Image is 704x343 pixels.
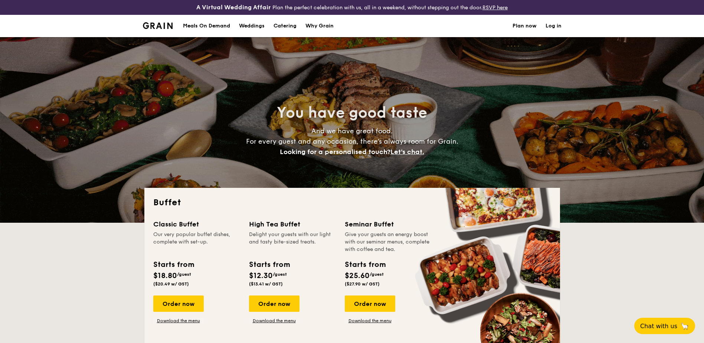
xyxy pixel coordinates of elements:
[153,197,551,209] h2: Buffet
[153,318,204,324] a: Download the menu
[277,104,427,122] span: You have good taste
[269,15,301,37] a: Catering
[249,318,299,324] a: Download the menu
[239,15,265,37] div: Weddings
[274,15,297,37] h1: Catering
[390,148,424,156] span: Let's chat.
[246,127,458,156] span: And we have great food. For every guest and any occasion, there’s always room for Grain.
[345,318,395,324] a: Download the menu
[179,15,235,37] a: Meals On Demand
[370,272,384,277] span: /guest
[345,219,432,229] div: Seminar Buffet
[249,271,273,280] span: $12.30
[345,271,370,280] span: $25.60
[153,231,240,253] div: Our very popular buffet dishes, complete with set-up.
[235,15,269,37] a: Weddings
[680,322,689,330] span: 🦙
[280,148,390,156] span: Looking for a personalised touch?
[177,272,191,277] span: /guest
[305,15,334,37] div: Why Grain
[249,259,289,270] div: Starts from
[345,281,380,287] span: ($27.90 w/ GST)
[249,295,299,312] div: Order now
[249,231,336,253] div: Delight your guests with our light and tasty bite-sized treats.
[345,231,432,253] div: Give your guests an energy boost with our seminar menus, complete with coffee and tea.
[513,15,537,37] a: Plan now
[301,15,338,37] a: Why Grain
[153,281,189,287] span: ($20.49 w/ GST)
[546,15,561,37] a: Log in
[143,22,173,29] a: Logotype
[249,281,283,287] span: ($13.41 w/ GST)
[482,4,508,11] a: RSVP here
[153,219,240,229] div: Classic Buffet
[153,271,177,280] span: $18.80
[640,323,677,330] span: Chat with us
[143,22,173,29] img: Grain
[345,295,395,312] div: Order now
[153,259,194,270] div: Starts from
[196,3,271,12] h4: A Virtual Wedding Affair
[249,219,336,229] div: High Tea Buffet
[634,318,695,334] button: Chat with us🦙
[345,259,385,270] div: Starts from
[273,272,287,277] span: /guest
[138,3,566,12] div: Plan the perfect celebration with us, all in a weekend, without stepping out the door.
[183,15,230,37] div: Meals On Demand
[153,295,204,312] div: Order now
